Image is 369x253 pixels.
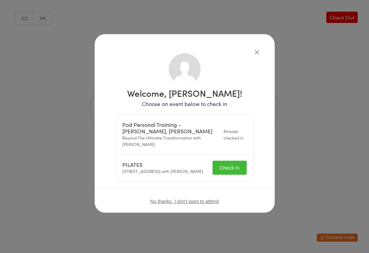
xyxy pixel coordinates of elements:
[150,199,219,204] button: No thanks, I don't want to attend
[122,121,219,134] div: Pod Personal Training - [PERSON_NAME], [PERSON_NAME]
[213,161,247,175] button: Check in
[115,89,254,97] h1: Welcome, [PERSON_NAME]!
[169,53,201,85] img: no_photo.png
[122,161,203,168] div: PILATES
[115,100,254,108] p: Choose an event below to check in
[122,161,203,174] div: [STREET_ADDRESS] with [PERSON_NAME]
[223,128,247,141] div: Already checked in
[122,121,219,147] div: Beyond The Ultimate Transformation with [PERSON_NAME]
